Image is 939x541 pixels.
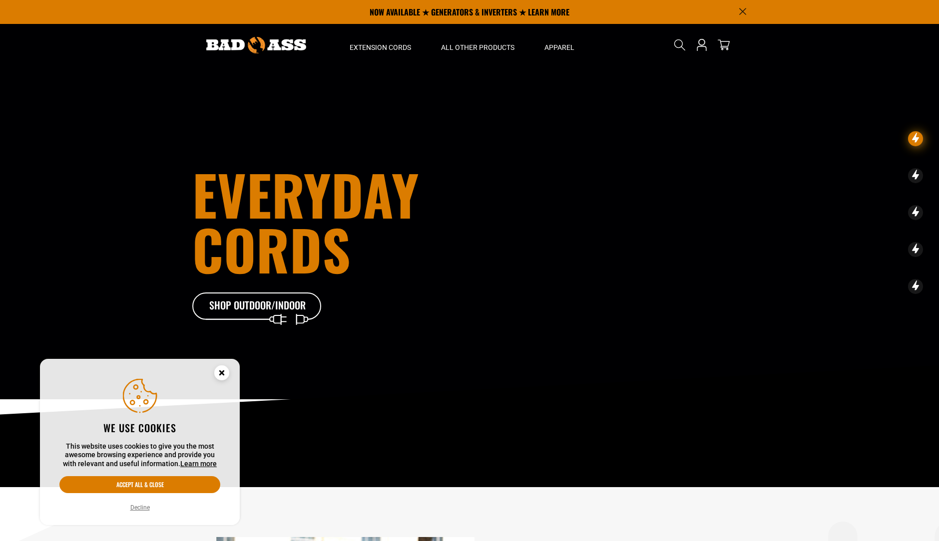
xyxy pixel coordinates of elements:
[206,37,306,53] img: Bad Ass Extension Cords
[441,43,514,52] span: All Other Products
[127,503,153,513] button: Decline
[192,167,525,276] h1: Everyday cords
[544,43,574,52] span: Apparel
[335,24,426,66] summary: Extension Cords
[672,37,688,53] summary: Search
[426,24,529,66] summary: All Other Products
[192,292,322,320] a: Shop Outdoor/Indoor
[40,359,240,526] aside: Cookie Consent
[59,442,220,469] p: This website uses cookies to give you the most awesome browsing experience and provide you with r...
[59,476,220,493] button: Accept all & close
[180,460,217,468] a: Learn more
[59,421,220,434] h2: We use cookies
[350,43,411,52] span: Extension Cords
[529,24,589,66] summary: Apparel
